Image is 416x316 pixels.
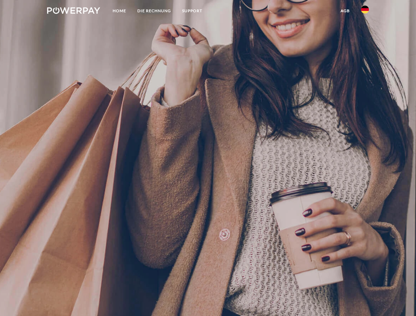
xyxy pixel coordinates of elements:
[361,6,369,13] img: de
[132,5,177,17] a: DIE RECHNUNG
[177,5,208,17] a: SUPPORT
[47,7,100,14] img: logo-powerpay-white.svg
[335,5,355,17] a: agb
[107,5,132,17] a: Home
